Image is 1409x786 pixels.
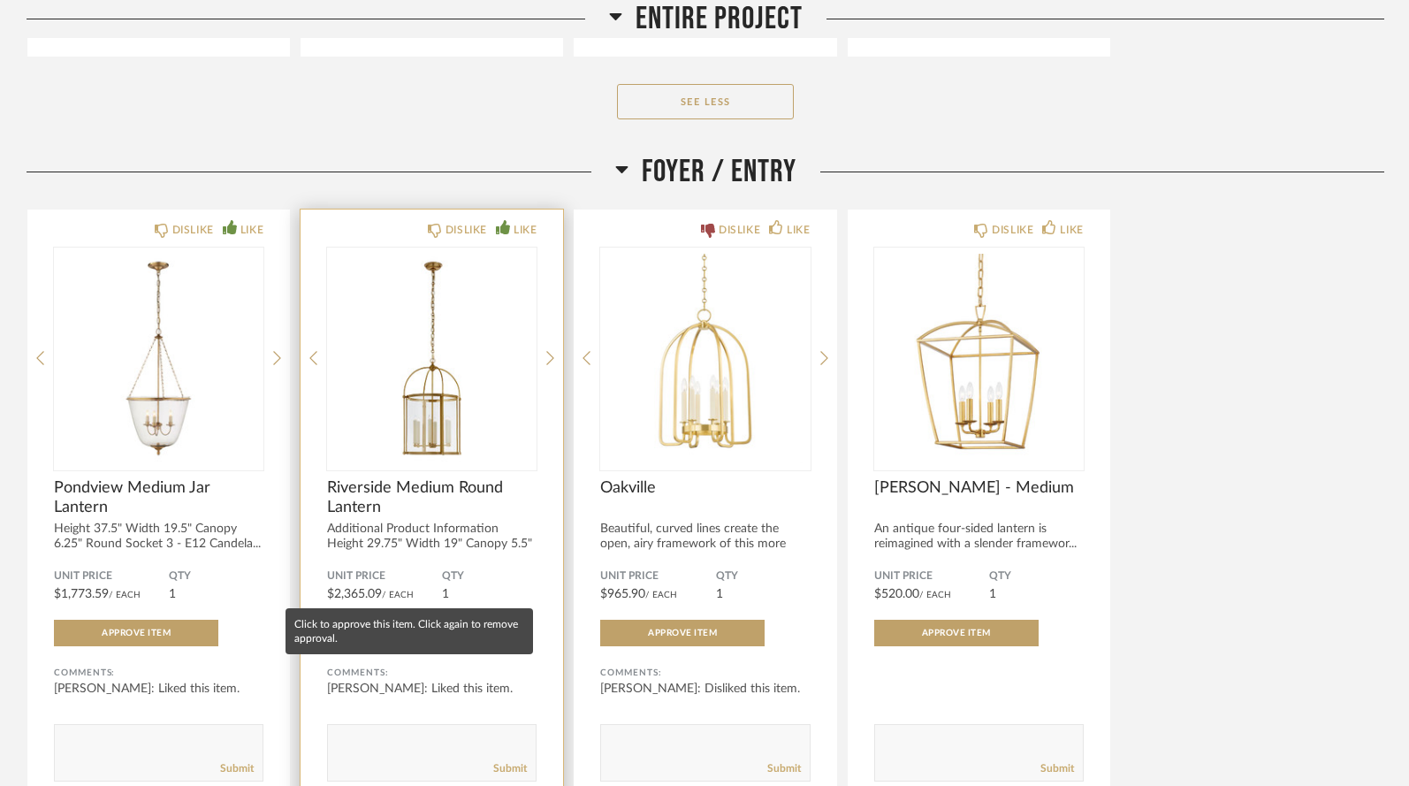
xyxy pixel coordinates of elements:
[716,569,811,584] span: QTY
[600,664,810,682] div: Comments:
[600,478,810,498] span: Oakville
[102,629,171,637] span: Approve Item
[327,478,537,517] span: Riverside Medium Round Lantern
[648,629,717,637] span: Approve Item
[617,84,794,119] button: See Less
[169,569,263,584] span: QTY
[1060,221,1083,239] div: LIKE
[446,221,487,239] div: DISLIKE
[922,629,991,637] span: Approve Item
[327,588,382,600] span: $2,365.09
[787,221,810,239] div: LIKE
[600,248,810,469] img: undefined
[169,588,176,600] span: 1
[327,569,442,584] span: Unit Price
[54,569,169,584] span: Unit Price
[54,680,263,698] div: [PERSON_NAME]: Liked this item.
[719,221,760,239] div: DISLIKE
[989,569,1084,584] span: QTY
[919,591,951,599] span: / Each
[442,588,449,600] span: 1
[600,522,810,567] div: Beautiful, curved lines create the open, airy framework of this more mi...
[54,248,263,469] img: undefined
[642,153,796,191] span: Foyer / Entry
[327,664,537,682] div: Comments:
[172,221,214,239] div: DISLIKE
[54,664,263,682] div: Comments:
[54,522,263,552] div: Height 37.5" Width 19.5" Canopy 6.25" Round Socket 3 - E12 Candela...
[327,248,537,469] img: undefined
[874,522,1084,552] div: An antique four-sided lantern is reimagined with a slender framewor...
[1040,761,1074,776] a: Submit
[600,569,715,584] span: Unit Price
[240,221,263,239] div: LIKE
[109,591,141,599] span: / Each
[382,591,414,599] span: / Each
[600,620,765,646] button: Approve Item
[442,569,537,584] span: QTY
[989,588,996,600] span: 1
[600,588,645,600] span: $965.90
[327,522,537,567] div: Additional Product Information Height 29.75" Width 19" Canopy 5.5" Roun...
[514,221,537,239] div: LIKE
[767,761,801,776] a: Submit
[716,588,723,600] span: 1
[645,591,677,599] span: / Each
[600,680,810,698] div: [PERSON_NAME]: Disliked this item.
[54,620,218,646] button: Approve Item
[874,620,1039,646] button: Approve Item
[874,569,989,584] span: Unit Price
[54,478,263,517] span: Pondview Medium Jar Lantern
[874,588,919,600] span: $520.00
[54,588,109,600] span: $1,773.59
[220,761,254,776] a: Submit
[493,761,527,776] a: Submit
[874,478,1084,498] span: [PERSON_NAME] - Medium
[992,221,1033,239] div: DISLIKE
[327,680,537,698] div: [PERSON_NAME]: Liked this item.
[874,248,1084,469] img: undefined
